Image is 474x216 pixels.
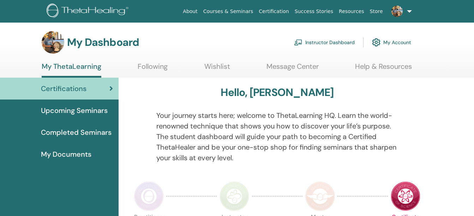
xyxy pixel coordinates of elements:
a: Instructor Dashboard [294,35,355,50]
p: Your journey starts here; welcome to ThetaLearning HQ. Learn the world-renowned technique that sh... [156,110,398,163]
img: default.jpg [42,31,64,54]
a: Courses & Seminars [200,5,256,18]
span: Upcoming Seminars [41,105,108,116]
img: cog.svg [372,36,380,48]
h3: Hello, [PERSON_NAME] [221,86,334,99]
a: Help & Resources [355,62,412,76]
img: Master [305,181,335,211]
img: Certificate of Science [391,181,420,211]
span: Certifications [41,83,86,94]
span: Completed Seminars [41,127,112,138]
a: Success Stories [292,5,336,18]
img: chalkboard-teacher.svg [294,39,302,46]
a: Following [138,62,168,76]
a: About [180,5,200,18]
a: Resources [336,5,367,18]
a: My ThetaLearning [42,62,101,78]
img: logo.png [47,4,131,19]
img: default.jpg [391,6,403,17]
a: Store [367,5,386,18]
img: Instructor [220,181,249,211]
a: Certification [256,5,292,18]
a: Message Center [266,62,319,76]
img: Practitioner [134,181,164,211]
span: My Documents [41,149,91,160]
a: My Account [372,35,411,50]
a: Wishlist [204,62,230,76]
h3: My Dashboard [67,36,139,49]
